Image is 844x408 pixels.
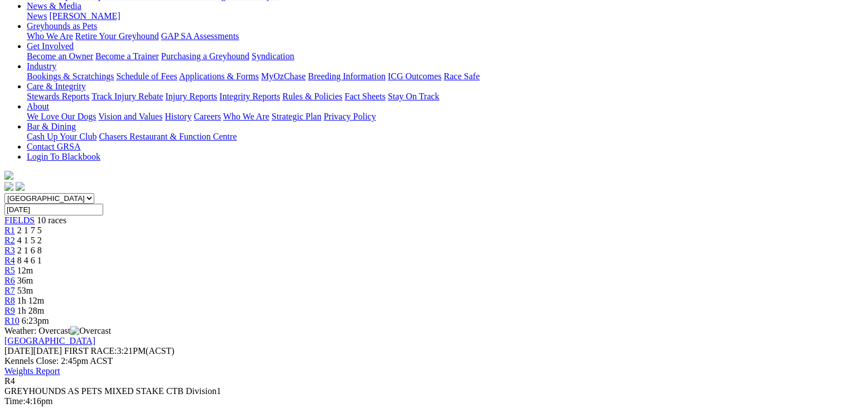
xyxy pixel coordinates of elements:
a: ICG Outcomes [388,71,441,81]
a: Get Involved [27,41,74,51]
a: Industry [27,61,56,71]
a: Retire Your Greyhound [75,31,159,41]
a: Weights Report [4,366,60,376]
span: Weather: Overcast [4,326,111,335]
span: 36m [17,276,33,285]
div: Kennels Close: 2:45pm ACST [4,356,840,366]
span: 4 1 5 2 [17,236,42,245]
a: Who We Are [27,31,73,41]
span: 3:21PM(ACST) [64,346,175,356]
a: Purchasing a Greyhound [161,51,249,61]
img: facebook.svg [4,182,13,191]
div: Bar & Dining [27,132,840,142]
a: R6 [4,276,15,285]
span: Time: [4,396,26,406]
span: FIRST RACE: [64,346,117,356]
div: Care & Integrity [27,92,840,102]
a: Bookings & Scratchings [27,71,114,81]
a: About [27,102,49,111]
a: Track Injury Rebate [91,92,163,101]
img: twitter.svg [16,182,25,191]
a: Bar & Dining [27,122,76,131]
a: Who We Are [223,112,269,121]
span: R4 [4,376,15,386]
span: 6:23pm [22,316,49,325]
a: History [165,112,191,121]
a: Contact GRSA [27,142,80,151]
a: [PERSON_NAME] [49,11,120,21]
span: 53m [17,286,33,295]
input: Select date [4,204,103,215]
a: GAP SA Assessments [161,31,239,41]
a: Strategic Plan [272,112,321,121]
a: Become a Trainer [95,51,159,61]
a: FIELDS [4,215,35,225]
a: Careers [194,112,221,121]
span: 2 1 7 5 [17,225,42,235]
span: 1h 28m [17,306,44,315]
a: News & Media [27,1,81,11]
img: Overcast [70,326,111,336]
span: [DATE] [4,346,62,356]
a: We Love Our Dogs [27,112,96,121]
div: Industry [27,71,840,81]
a: R3 [4,246,15,255]
a: Fact Sheets [345,92,385,101]
a: MyOzChase [261,71,306,81]
span: [DATE] [4,346,33,356]
a: R8 [4,296,15,305]
a: Chasers Restaurant & Function Centre [99,132,237,141]
div: News & Media [27,11,840,21]
div: Get Involved [27,51,840,61]
a: Greyhounds as Pets [27,21,97,31]
a: News [27,11,47,21]
img: logo-grsa-white.png [4,171,13,180]
div: Greyhounds as Pets [27,31,840,41]
span: 8 4 6 1 [17,256,42,265]
a: Integrity Reports [219,92,280,101]
a: R9 [4,306,15,315]
a: R2 [4,236,15,245]
a: Privacy Policy [324,112,376,121]
a: Stewards Reports [27,92,89,101]
a: Login To Blackbook [27,152,100,161]
a: Schedule of Fees [116,71,177,81]
a: R4 [4,256,15,265]
span: 1h 12m [17,296,44,305]
a: Applications & Forms [179,71,259,81]
span: 10 races [37,215,66,225]
a: R1 [4,225,15,235]
span: 12m [17,266,33,275]
a: Breeding Information [308,71,385,81]
div: About [27,112,840,122]
a: R5 [4,266,15,275]
a: Injury Reports [165,92,217,101]
a: Care & Integrity [27,81,86,91]
a: Cash Up Your Club [27,132,97,141]
span: 2 1 6 8 [17,246,42,255]
a: Syndication [252,51,294,61]
a: R7 [4,286,15,295]
a: Race Safe [443,71,479,81]
a: Vision and Values [98,112,162,121]
div: GREYHOUNDS AS PETS MIXED STAKE CTB Division1 [4,386,840,396]
a: Rules & Policies [282,92,343,101]
a: Become an Owner [27,51,93,61]
a: [GEOGRAPHIC_DATA] [4,336,95,345]
div: 4:16pm [4,396,840,406]
a: Stay On Track [388,92,439,101]
a: R10 [4,316,20,325]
